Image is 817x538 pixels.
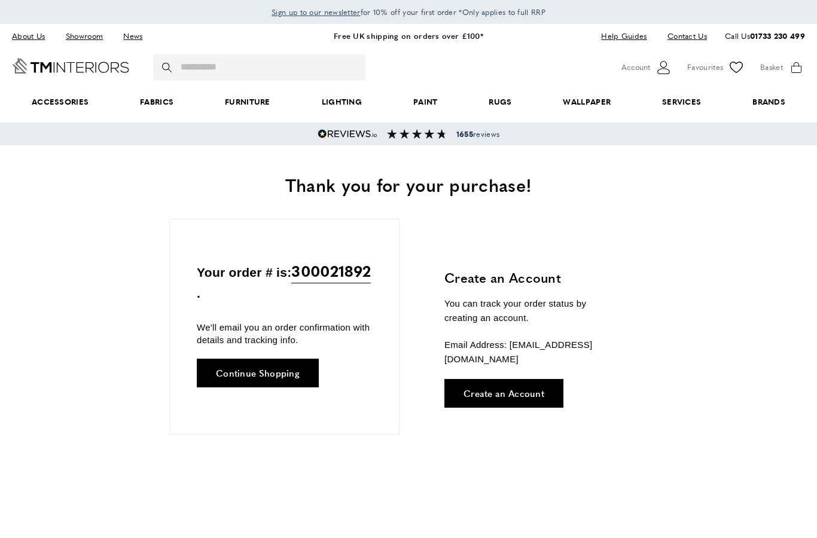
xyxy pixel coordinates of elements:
[537,84,636,120] a: Wallpaper
[57,28,112,44] a: Showroom
[444,379,563,408] a: Create an Account
[687,59,745,77] a: Favourites
[444,296,621,325] p: You can track your order status by creating an account.
[199,84,296,120] a: Furniture
[197,359,319,387] a: Continue Shopping
[621,59,672,77] button: Customer Account
[687,61,723,74] span: Favourites
[318,129,377,139] img: Reviews.io 5 stars
[659,28,707,44] a: Contact Us
[636,84,727,120] a: Services
[114,84,199,120] a: Fabrics
[12,28,54,44] a: About Us
[12,58,129,74] a: Go to Home page
[750,30,805,41] a: 01733 230 499
[285,172,532,197] span: Thank you for your purchase!
[216,368,300,377] span: Continue Shopping
[272,6,361,18] a: Sign up to our newsletter
[387,129,447,139] img: Reviews section
[334,30,483,41] a: Free UK shipping on orders over £100*
[272,7,361,17] span: Sign up to our newsletter
[272,7,545,17] span: for 10% off your first order *Only applies to full RRP
[621,61,650,74] span: Account
[444,338,621,366] p: Email Address: [EMAIL_ADDRESS][DOMAIN_NAME]
[725,30,805,42] p: Call Us
[296,84,388,120] a: Lighting
[197,321,372,346] p: We'll email you an order confirmation with details and tracking info.
[456,129,473,139] strong: 1655
[197,259,372,304] p: Your order # is: .
[444,268,621,287] h3: Create an Account
[6,84,114,120] span: Accessories
[592,28,656,44] a: Help Guides
[727,84,811,120] a: Brands
[114,28,151,44] a: News
[162,54,174,81] button: Search
[388,84,463,120] a: Paint
[456,129,499,139] span: reviews
[464,389,544,398] span: Create an Account
[463,84,537,120] a: Rugs
[291,259,371,283] span: 300021892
